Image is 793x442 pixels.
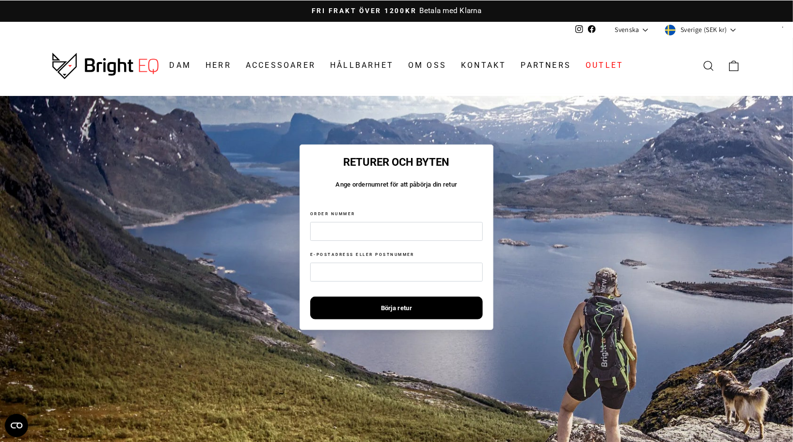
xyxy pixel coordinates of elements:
[663,22,741,37] button: Sverige (SEK kr)
[417,6,481,15] span: Betala med Klarna
[162,56,198,76] a: Dam
[615,25,639,35] span: Svenska
[613,22,653,37] button: Svenska
[310,155,483,169] h1: Returer och byten
[676,25,727,35] span: Sverige (SEK kr)
[578,56,631,76] a: Outlet
[198,56,238,76] a: Herr
[162,56,631,76] ul: Primary
[238,56,323,76] a: Accessoarer
[312,7,417,15] span: Fri frakt över 1200kr
[310,297,483,319] button: Börja retur
[323,56,401,76] a: Hållbarhet
[310,179,483,189] p: Ange ordernumret för att påbörja din retur
[381,297,412,319] span: Börja retur
[310,252,414,258] label: E-postadress eller postnummer
[514,56,579,76] a: Partners
[401,56,454,76] a: Om oss
[5,414,28,437] button: Open CMP widget
[454,56,513,76] a: Kontakt
[310,211,355,217] label: Order nummer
